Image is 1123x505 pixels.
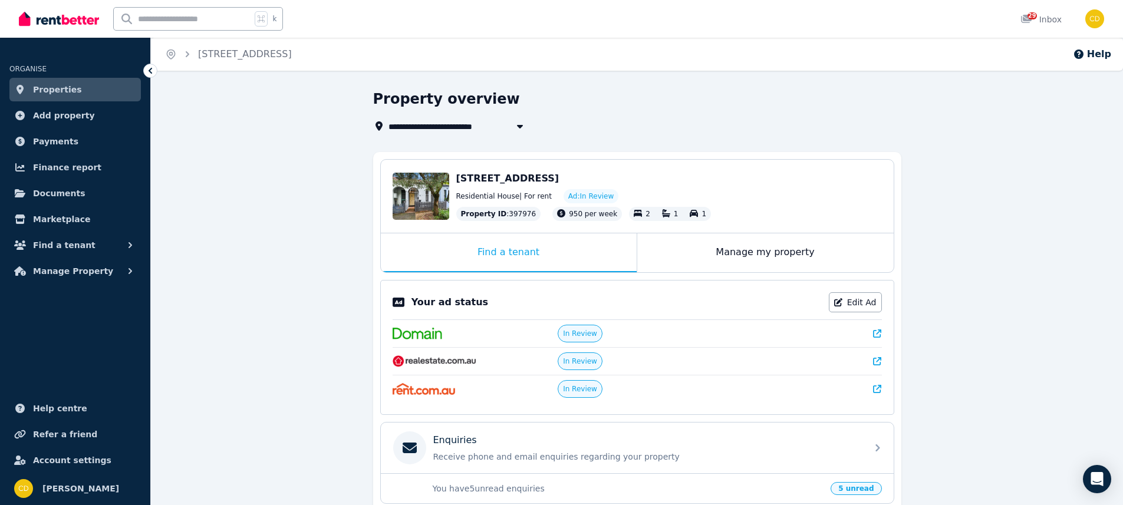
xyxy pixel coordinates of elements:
span: [STREET_ADDRESS] [456,173,559,184]
span: Refer a friend [33,427,97,441]
span: Marketplace [33,212,90,226]
div: : 397976 [456,207,541,221]
a: [STREET_ADDRESS] [198,48,292,60]
span: Find a tenant [33,238,95,252]
a: Documents [9,181,141,205]
span: In Review [563,329,597,338]
p: Receive phone and email enquiries regarding your property [433,451,860,463]
p: Your ad status [411,295,488,309]
button: Find a tenant [9,233,141,257]
a: Finance report [9,156,141,179]
img: Rent.com.au [393,383,456,395]
a: EnquiriesReceive phone and email enquiries regarding your property [381,423,894,473]
span: Ad: In Review [568,192,614,201]
a: Edit Ad [829,292,882,312]
span: 1 [702,210,706,218]
span: Account settings [33,453,111,467]
nav: Breadcrumb [151,38,306,71]
a: Properties [9,78,141,101]
div: Manage my property [637,233,894,272]
a: Marketplace [9,207,141,231]
img: RentBetter [19,10,99,28]
button: Manage Property [9,259,141,283]
span: Manage Property [33,264,113,278]
a: Refer a friend [9,423,141,446]
p: Enquiries [433,433,477,447]
span: 5 unread [831,482,881,495]
div: Inbox [1020,14,1062,25]
img: RealEstate.com.au [393,355,477,367]
a: Payments [9,130,141,153]
a: Account settings [9,448,141,472]
span: [PERSON_NAME] [42,481,119,496]
div: Find a tenant [381,233,637,272]
img: Domain.com.au [393,328,442,339]
span: 2 [646,210,650,218]
button: Help [1073,47,1111,61]
span: Properties [33,82,82,97]
span: Documents [33,186,85,200]
p: You have 5 unread enquiries [433,483,824,494]
h1: Property overview [373,90,520,108]
img: Chris Dimitropoulos [1085,9,1104,28]
span: Add property [33,108,95,123]
a: Add property [9,104,141,127]
img: Chris Dimitropoulos [14,479,33,498]
span: 1 [674,210,679,218]
span: 950 per week [569,210,617,218]
span: Residential House | For rent [456,192,552,201]
span: Help centre [33,401,87,415]
span: 29 [1028,12,1037,19]
span: Payments [33,134,78,148]
div: Open Intercom Messenger [1083,465,1111,493]
span: In Review [563,357,597,366]
span: Property ID [461,209,507,219]
span: In Review [563,384,597,394]
a: Help centre [9,397,141,420]
span: k [272,14,276,24]
span: Finance report [33,160,101,174]
span: ORGANISE [9,65,47,73]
